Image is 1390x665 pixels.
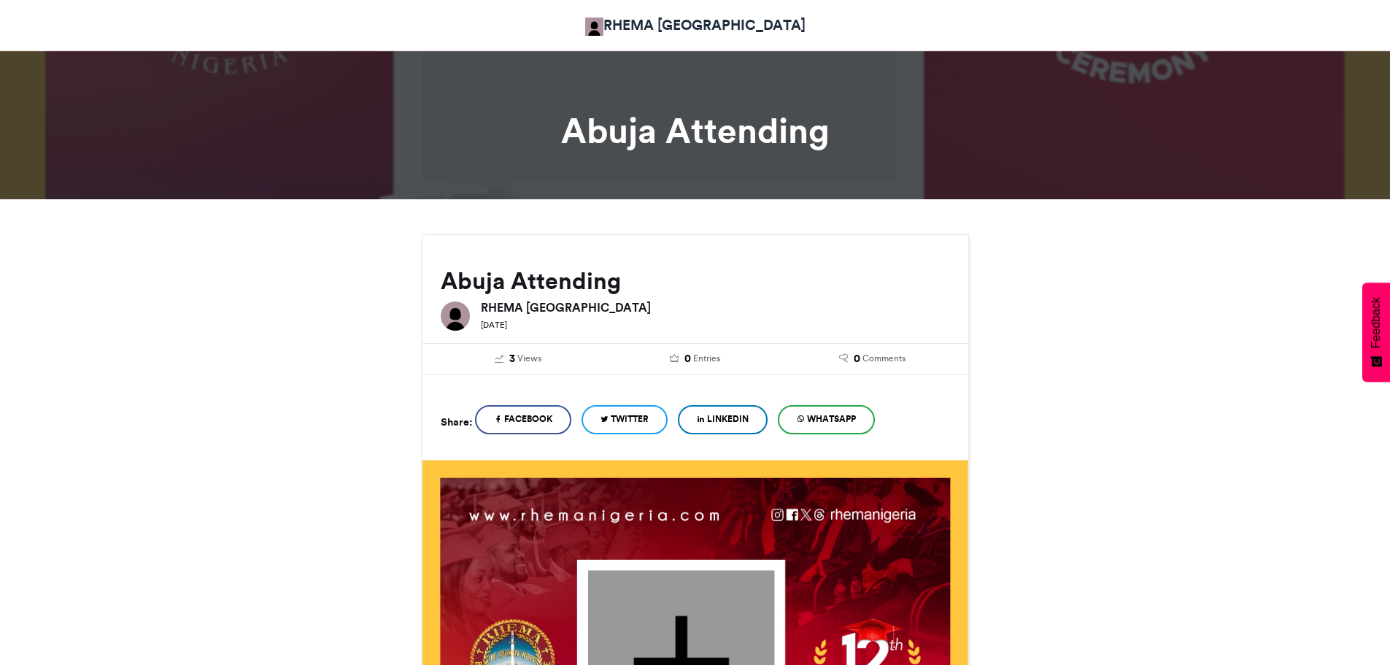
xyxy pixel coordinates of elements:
[707,412,749,426] span: LinkedIn
[611,412,649,426] span: Twitter
[290,113,1100,148] h1: Abuja Attending
[862,352,906,365] span: Comments
[441,268,950,294] h2: Abuja Attending
[582,405,668,434] a: Twitter
[1362,282,1390,382] button: Feedback - Show survey
[778,405,875,434] a: WhatsApp
[585,18,603,36] img: RHEMA NIGERIA
[684,351,691,367] span: 0
[441,351,596,367] a: 3 Views
[481,320,507,330] small: [DATE]
[441,301,470,331] img: RHEMA NIGERIA
[617,351,773,367] a: 0 Entries
[509,351,515,367] span: 3
[517,352,541,365] span: Views
[795,351,950,367] a: 0 Comments
[475,405,571,434] a: Facebook
[441,412,472,431] h5: Share:
[854,351,860,367] span: 0
[1370,297,1383,348] span: Feedback
[481,301,950,313] h6: RHEMA [GEOGRAPHIC_DATA]
[585,15,806,36] a: RHEMA [GEOGRAPHIC_DATA]
[807,412,856,426] span: WhatsApp
[678,405,768,434] a: LinkedIn
[693,352,720,365] span: Entries
[504,412,552,426] span: Facebook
